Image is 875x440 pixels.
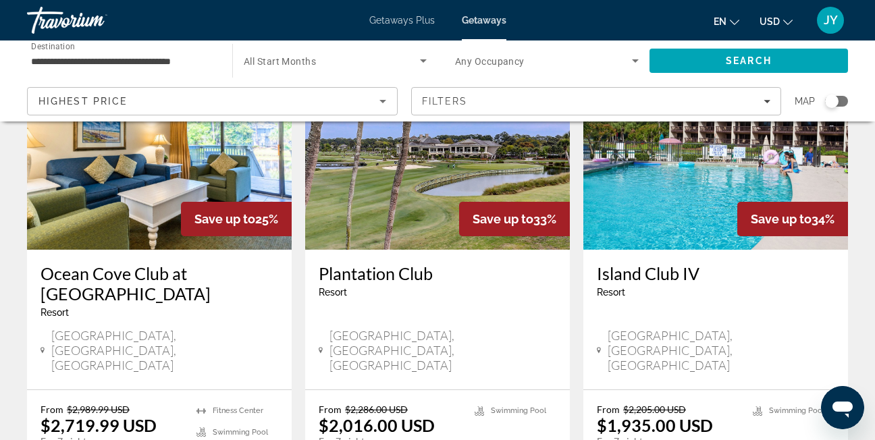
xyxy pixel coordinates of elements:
span: Search [726,55,772,66]
span: From [41,404,63,415]
input: Select destination [31,53,215,70]
span: Highest Price [38,96,127,107]
a: Ocean Cove Club at [GEOGRAPHIC_DATA] [41,263,278,304]
span: Resort [597,287,625,298]
span: Filters [422,96,468,107]
span: [GEOGRAPHIC_DATA], [GEOGRAPHIC_DATA], [GEOGRAPHIC_DATA] [51,328,278,373]
button: Filters [411,87,782,115]
span: Save up to [473,212,533,226]
span: Resort [319,287,347,298]
a: Getaways Plus [369,15,435,26]
span: Resort [41,307,69,318]
button: Change language [714,11,739,31]
p: $2,719.99 USD [41,415,157,435]
span: $2,205.00 USD [623,404,686,415]
iframe: Button to launch messaging window [821,386,864,429]
a: Plantation Club [319,263,556,283]
span: [GEOGRAPHIC_DATA], [GEOGRAPHIC_DATA], [GEOGRAPHIC_DATA] [329,328,556,373]
span: All Start Months [244,56,316,67]
div: 33% [459,202,570,236]
span: Save up to [194,212,255,226]
span: Any Occupancy [455,56,525,67]
span: From [597,404,620,415]
span: USD [760,16,780,27]
img: Ocean Cove Club at Palmetto Dunes [27,34,292,250]
button: Search [649,49,848,73]
span: Map [795,92,815,111]
span: Swimming Pool [769,406,824,415]
span: $2,286.00 USD [345,404,408,415]
a: Island Club IV [597,263,834,283]
p: $2,016.00 USD [319,415,435,435]
button: User Menu [813,6,848,34]
span: [GEOGRAPHIC_DATA], [GEOGRAPHIC_DATA], [GEOGRAPHIC_DATA] [608,328,834,373]
img: Plantation Club [305,34,570,250]
span: Destination [31,41,75,51]
span: Fitness Center [213,406,263,415]
img: Island Club IV [583,34,848,250]
a: Travorium [27,3,162,38]
span: From [319,404,342,415]
span: en [714,16,726,27]
div: 34% [737,202,848,236]
span: Swimming Pool [491,406,546,415]
div: 25% [181,202,292,236]
span: Save up to [751,212,812,226]
span: Swimming Pool [213,428,268,437]
mat-select: Sort by [38,93,386,109]
button: Change currency [760,11,793,31]
span: $2,989.99 USD [67,404,130,415]
p: $1,935.00 USD [597,415,713,435]
a: Getaways [462,15,506,26]
span: JY [824,13,838,27]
